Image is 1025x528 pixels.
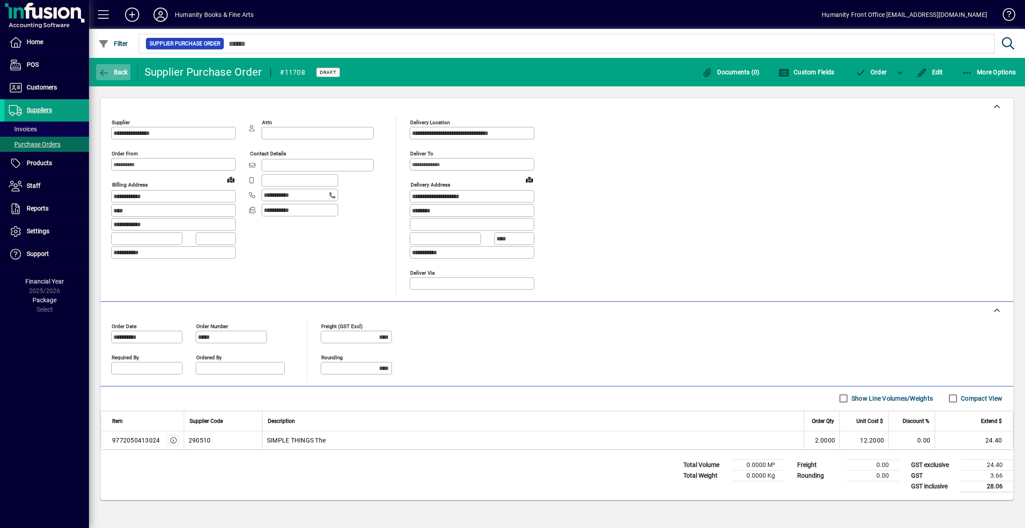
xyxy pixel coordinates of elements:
span: Package [32,296,56,304]
span: Settings [27,227,49,235]
mat-label: Order number [196,323,228,329]
span: Staff [27,182,40,189]
td: 12.2000 [839,431,888,449]
span: Purchase Orders [9,141,61,148]
a: View on map [522,172,537,187]
td: GST inclusive [907,481,960,492]
span: Products [27,159,52,167]
button: Edit [914,64,945,80]
label: Show Line Volumes/Weights [850,394,933,403]
span: Description [268,416,295,426]
mat-label: Order date [112,323,137,329]
mat-label: Attn [262,119,272,126]
span: More Options [962,69,1016,76]
td: 3.66 [960,470,1013,481]
mat-label: Deliver To [410,150,433,157]
mat-label: Rounding [321,354,343,360]
td: 0.0000 Kg [732,470,786,481]
a: POS [4,54,89,76]
span: Extend $ [981,416,1002,426]
span: Financial Year [25,278,64,285]
td: Rounding [793,470,846,481]
td: 0.00 [888,431,935,449]
div: Supplier Purchase Order [145,65,262,79]
span: Home [27,38,43,45]
button: Profile [146,7,175,23]
span: Item [112,416,123,426]
td: 24.40 [935,431,1013,449]
button: Add [118,7,146,23]
td: 0.00 [846,470,900,481]
span: Unit Cost $ [856,416,883,426]
span: Suppliers [27,106,52,114]
span: SIMPLE THINGS The [267,436,326,445]
div: 9772050413024 [112,436,160,445]
span: Reports [27,205,48,212]
span: Draft [320,69,336,75]
span: Edit [916,69,943,76]
td: GST exclusive [907,459,960,470]
a: Knowledge Base [996,2,1014,31]
td: 24.40 [960,459,1013,470]
span: POS [27,61,39,68]
a: Support [4,243,89,265]
td: 0.0000 M³ [732,459,786,470]
mat-label: Order from [112,150,138,157]
span: Back [98,69,128,76]
mat-label: Freight (GST excl) [321,323,363,329]
a: Staff [4,175,89,197]
button: More Options [960,64,1018,80]
button: Documents (0) [700,64,762,80]
div: Humanity Books & Fine Arts [175,8,254,22]
span: Order [855,69,887,76]
a: Purchase Orders [4,137,89,152]
span: Supplier Code [190,416,223,426]
a: Products [4,152,89,175]
td: 0.00 [846,459,900,470]
span: Filter [98,40,128,47]
span: Customers [27,84,57,91]
span: Custom Fields [779,69,835,76]
div: #11708 [280,65,305,80]
a: View on map [224,172,238,187]
button: Back [96,64,130,80]
a: Invoices [4,122,89,137]
a: Reports [4,198,89,220]
span: Discount % [903,416,929,426]
mat-label: Required by [112,354,139,360]
td: 290510 [184,431,262,449]
td: 2.0000 [804,431,839,449]
span: Documents (0) [702,69,760,76]
button: Order [851,64,891,80]
span: Order Qty [812,416,834,426]
a: Settings [4,220,89,243]
a: Home [4,31,89,53]
span: Invoices [9,126,37,133]
mat-label: Delivery Location [410,119,450,126]
span: Supplier Purchase Order [149,39,220,48]
td: Total Weight [679,470,732,481]
mat-label: Ordered by [196,354,222,360]
div: Humanity Front Office [EMAIL_ADDRESS][DOMAIN_NAME] [822,8,987,22]
mat-label: Supplier [112,119,130,126]
a: Customers [4,77,89,99]
span: Support [27,250,49,257]
label: Compact View [959,394,1002,403]
td: Total Volume [679,459,732,470]
td: Freight [793,459,846,470]
td: 28.06 [960,481,1013,492]
mat-label: Deliver via [410,269,435,276]
button: Filter [96,36,130,52]
button: Custom Fields [776,64,837,80]
app-page-header-button: Back [89,64,138,80]
td: GST [907,470,960,481]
